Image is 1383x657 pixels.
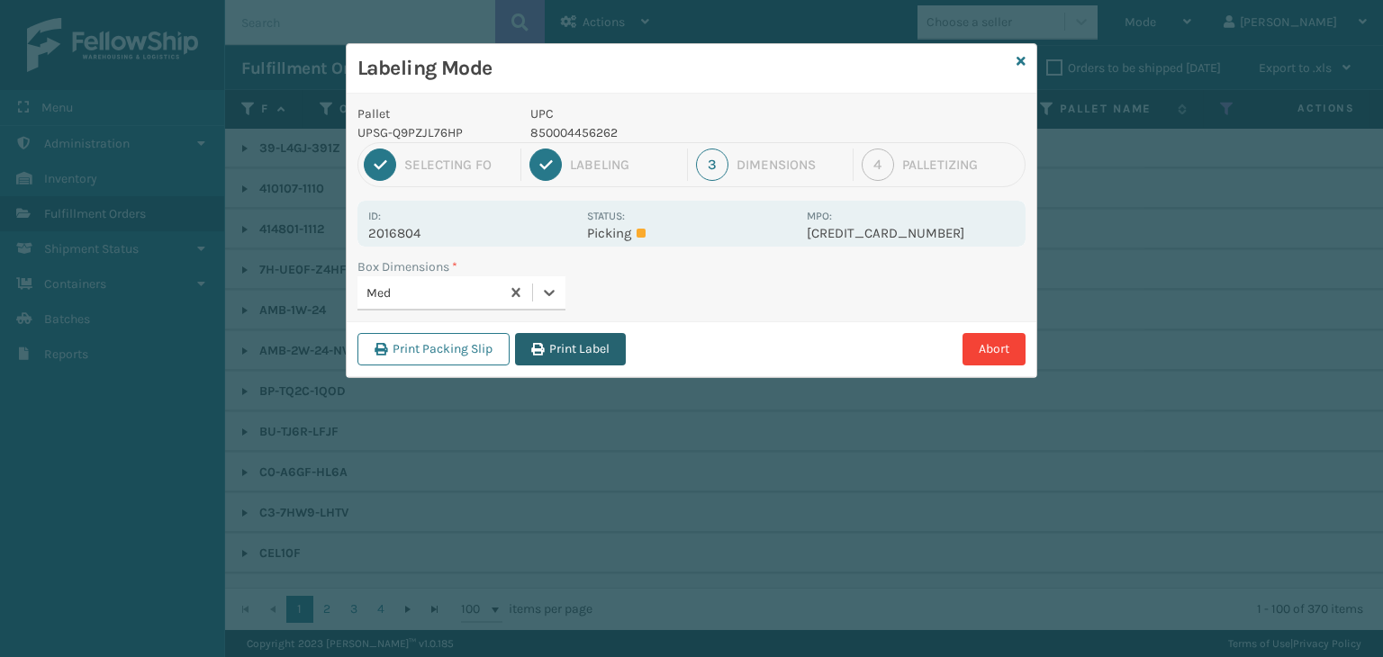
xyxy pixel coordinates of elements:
div: Selecting FO [404,157,512,173]
p: UPSG-Q9PZJL76HP [357,123,509,142]
button: Print Packing Slip [357,333,510,365]
button: Print Label [515,333,626,365]
div: 3 [696,148,728,181]
p: Picking [587,225,795,241]
p: 850004456262 [530,123,796,142]
label: Status: [587,210,625,222]
p: [CREDIT_CARD_NUMBER] [807,225,1015,241]
div: Labeling [570,157,678,173]
h3: Labeling Mode [357,55,1009,82]
label: Box Dimensions [357,257,457,276]
div: 4 [862,148,894,181]
button: Abort [963,333,1026,365]
p: Pallet [357,104,509,123]
label: Id: [368,210,381,222]
label: MPO: [807,210,832,222]
p: 2016804 [368,225,576,241]
div: Palletizing [902,157,1019,173]
div: Dimensions [737,157,845,173]
div: 2 [529,148,562,181]
p: UPC [530,104,796,123]
div: Med [366,283,502,302]
div: 1 [364,148,396,181]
